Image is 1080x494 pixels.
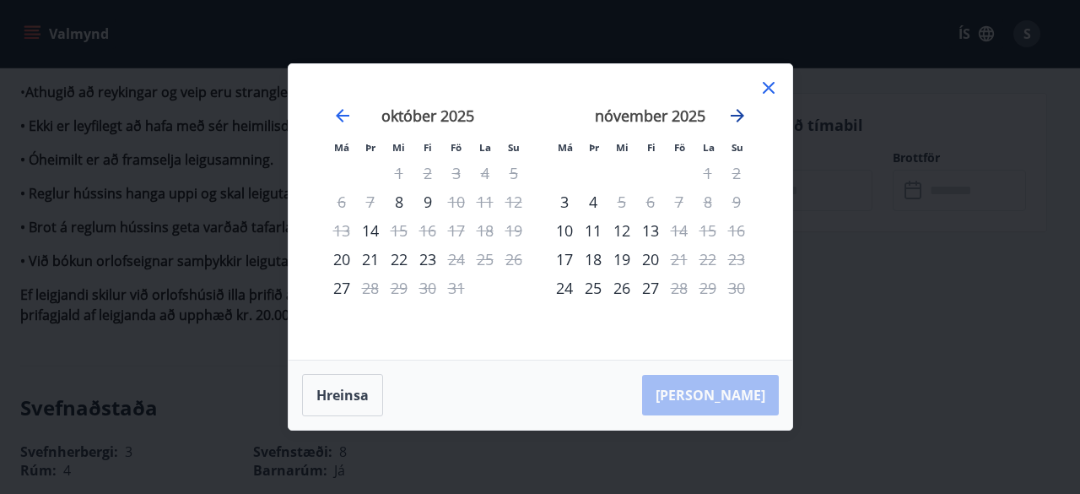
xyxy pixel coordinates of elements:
td: Not available. laugardagur, 4. október 2025 [471,159,499,187]
div: 11 [579,216,607,245]
div: 12 [607,216,636,245]
td: Not available. miðvikudagur, 1. október 2025 [385,159,413,187]
div: 19 [607,245,636,274]
small: Mi [616,141,629,154]
td: Choose þriðjudagur, 21. október 2025 as your check-in date. It’s available. [356,245,385,274]
small: La [479,141,491,154]
td: Choose miðvikudagur, 8. október 2025 as your check-in date. It’s available. [385,187,413,216]
div: 20 [636,245,665,274]
td: Choose mánudagur, 20. október 2025 as your check-in date. It’s available. [327,245,356,274]
td: Not available. sunnudagur, 26. október 2025 [499,245,528,274]
td: Not available. laugardagur, 25. október 2025 [471,245,499,274]
td: Not available. föstudagur, 3. október 2025 [442,159,471,187]
div: 27 [636,274,665,302]
td: Not available. föstudagur, 10. október 2025 [442,187,471,216]
td: Not available. föstudagur, 7. nóvember 2025 [665,187,694,216]
div: Aðeins innritun í boði [327,274,356,302]
td: Not available. þriðjudagur, 28. október 2025 [356,274,385,302]
td: Choose fimmtudagur, 20. nóvember 2025 as your check-in date. It’s available. [636,245,665,274]
td: Choose fimmtudagur, 27. nóvember 2025 as your check-in date. It’s available. [636,274,665,302]
td: Not available. laugardagur, 15. nóvember 2025 [694,216,722,245]
td: Not available. föstudagur, 17. október 2025 [442,216,471,245]
td: Not available. miðvikudagur, 15. október 2025 [385,216,413,245]
td: Choose mánudagur, 10. nóvember 2025 as your check-in date. It’s available. [550,216,579,245]
small: Þr [589,141,599,154]
td: Not available. mánudagur, 6. október 2025 [327,187,356,216]
td: Not available. föstudagur, 31. október 2025 [442,274,471,302]
small: La [703,141,715,154]
td: Not available. sunnudagur, 9. nóvember 2025 [722,187,751,216]
td: Not available. laugardagur, 8. nóvember 2025 [694,187,722,216]
div: 18 [579,245,607,274]
strong: nóvember 2025 [595,106,705,126]
td: Not available. föstudagur, 24. október 2025 [442,245,471,274]
strong: október 2025 [381,106,474,126]
td: Not available. fimmtudagur, 16. október 2025 [413,216,442,245]
td: Choose þriðjudagur, 14. október 2025 as your check-in date. It’s available. [356,216,385,245]
small: Su [508,141,520,154]
div: Aðeins innritun í boði [550,274,579,302]
td: Choose þriðjudagur, 25. nóvember 2025 as your check-in date. It’s available. [579,274,607,302]
div: Aðeins innritun í boði [550,216,579,245]
div: Aðeins útritun í boði [607,187,636,216]
td: Choose fimmtudagur, 23. október 2025 as your check-in date. It’s available. [413,245,442,274]
small: Fö [674,141,685,154]
div: Move backward to switch to the previous month. [332,106,353,126]
td: Choose mánudagur, 17. nóvember 2025 as your check-in date. It’s available. [550,245,579,274]
td: Not available. miðvikudagur, 29. október 2025 [385,274,413,302]
td: Choose miðvikudagur, 12. nóvember 2025 as your check-in date. It’s available. [607,216,636,245]
div: 25 [579,274,607,302]
div: Aðeins innritun í boði [385,187,413,216]
small: Su [732,141,743,154]
div: Aðeins útritun í boði [385,216,413,245]
td: Not available. laugardagur, 11. október 2025 [471,187,499,216]
div: Aðeins innritun í boði [356,216,385,245]
div: 23 [413,245,442,274]
td: Not available. sunnudagur, 19. október 2025 [499,216,528,245]
td: Choose mánudagur, 3. nóvember 2025 as your check-in date. It’s available. [550,187,579,216]
td: Not available. föstudagur, 28. nóvember 2025 [665,274,694,302]
small: Mi [392,141,405,154]
td: Not available. föstudagur, 21. nóvember 2025 [665,245,694,274]
td: Not available. miðvikudagur, 5. nóvember 2025 [607,187,636,216]
td: Not available. fimmtudagur, 6. nóvember 2025 [636,187,665,216]
div: Aðeins útritun í boði [665,245,694,274]
div: Aðeins útritun í boði [665,274,694,302]
td: Not available. sunnudagur, 30. nóvember 2025 [722,274,751,302]
td: Not available. þriðjudagur, 7. október 2025 [356,187,385,216]
td: Choose miðvikudagur, 26. nóvember 2025 as your check-in date. It’s available. [607,274,636,302]
td: Not available. laugardagur, 22. nóvember 2025 [694,245,722,274]
div: Move forward to switch to the next month. [727,106,748,126]
td: Not available. föstudagur, 14. nóvember 2025 [665,216,694,245]
div: Calendar [309,84,772,339]
small: Má [558,141,573,154]
div: Aðeins innritun í boði [327,245,356,274]
small: Má [334,141,349,154]
td: Not available. laugardagur, 18. október 2025 [471,216,499,245]
div: 13 [636,216,665,245]
td: Not available. laugardagur, 1. nóvember 2025 [694,159,722,187]
div: 4 [579,187,607,216]
div: Aðeins útritun í boði [356,274,385,302]
td: Not available. fimmtudagur, 2. október 2025 [413,159,442,187]
div: 26 [607,274,636,302]
div: Aðeins innritun í boði [550,187,579,216]
td: Choose þriðjudagur, 11. nóvember 2025 as your check-in date. It’s available. [579,216,607,245]
td: Choose miðvikudagur, 22. október 2025 as your check-in date. It’s available. [385,245,413,274]
div: Aðeins útritun í boði [442,245,471,274]
div: 21 [356,245,385,274]
td: Not available. laugardagur, 29. nóvember 2025 [694,274,722,302]
td: Choose þriðjudagur, 4. nóvember 2025 as your check-in date. It’s available. [579,187,607,216]
button: Hreinsa [302,374,383,416]
small: Fi [424,141,432,154]
td: Choose mánudagur, 24. nóvember 2025 as your check-in date. It’s available. [550,274,579,302]
td: Not available. sunnudagur, 16. nóvember 2025 [722,216,751,245]
small: Fö [451,141,462,154]
div: 22 [385,245,413,274]
td: Not available. sunnudagur, 5. október 2025 [499,159,528,187]
td: Choose fimmtudagur, 13. nóvember 2025 as your check-in date. It’s available. [636,216,665,245]
td: Not available. sunnudagur, 2. nóvember 2025 [722,159,751,187]
td: Not available. mánudagur, 13. október 2025 [327,216,356,245]
small: Þr [365,141,375,154]
div: Aðeins útritun í boði [442,187,471,216]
